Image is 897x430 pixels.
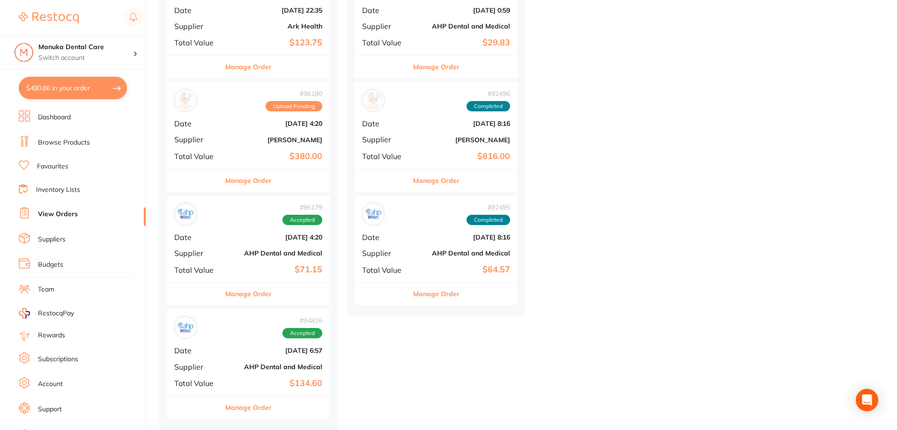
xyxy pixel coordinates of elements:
span: Supplier [362,22,409,30]
a: View Orders [38,210,78,219]
span: Supplier [174,363,221,371]
b: [DATE] 8:16 [416,233,510,241]
b: $134.60 [229,379,322,388]
b: $380.00 [229,152,322,161]
span: Completed [467,215,510,225]
b: [DATE] 4:20 [229,120,322,127]
span: Accepted [282,215,322,225]
span: # 96180 [266,90,322,97]
b: [PERSON_NAME] [416,136,510,144]
b: AHP Dental and Medical [229,249,322,257]
button: Manage Order [225,169,272,192]
img: RestocqPay [19,308,30,319]
span: Total Value [174,379,221,387]
span: Date [174,119,221,128]
span: Supplier [362,135,409,144]
b: [DATE] 6:57 [229,347,322,354]
span: Date [174,233,221,241]
b: [PERSON_NAME] [229,136,322,144]
img: AHP Dental and Medical [177,205,194,223]
span: Total Value [174,266,221,274]
button: $490.86 in your order [19,77,127,99]
img: Restocq Logo [19,12,79,23]
b: $123.75 [229,38,322,48]
b: AHP Dental and Medical [416,249,510,257]
img: AHP Dental and Medical [177,319,194,336]
button: Manage Order [225,283,272,305]
b: [DATE] 8:16 [416,120,510,127]
img: Manuka Dental Care [15,43,33,62]
button: Manage Order [413,56,460,78]
span: Accepted [282,328,322,338]
span: Date [174,6,221,15]
span: Date [362,119,409,128]
div: Henry Schein Halas#96180Upload PendingDate[DATE] 4:20Supplier[PERSON_NAME]Total Value$380.00Manag... [167,82,330,192]
span: # 94816 [282,317,322,324]
div: AHP Dental and Medical#94816AcceptedDate[DATE] 6:57SupplierAHP Dental and MedicalTotal Value$134.... [167,309,330,419]
b: [DATE] 22:35 [229,7,322,14]
div: Open Intercom Messenger [856,389,878,411]
b: $71.15 [229,265,322,275]
span: Total Value [362,266,409,274]
span: # 92496 [467,90,510,97]
b: $64.57 [416,265,510,275]
span: RestocqPay [38,309,74,318]
a: Team [38,285,54,294]
h4: Manuka Dental Care [38,43,133,52]
a: Account [38,379,63,389]
a: Rewards [38,331,65,340]
button: Manage Order [225,56,272,78]
span: Date [174,346,221,355]
span: # 96179 [282,204,322,211]
span: Supplier [174,135,221,144]
span: Supplier [362,249,409,257]
span: Date [362,6,409,15]
a: Browse Products [38,138,90,147]
img: Henry Schein Halas [177,92,194,109]
span: Supplier [174,22,221,30]
b: AHP Dental and Medical [416,22,510,30]
a: Favourites [37,162,68,171]
b: [DATE] 4:20 [229,233,322,241]
img: Henry Schein Halas [364,92,382,109]
b: $29.83 [416,38,510,48]
span: Upload Pending [266,101,322,111]
b: $816.00 [416,152,510,161]
span: Total Value [362,38,409,47]
span: Completed [467,101,510,111]
a: Inventory Lists [36,185,80,195]
a: Subscriptions [38,355,78,364]
span: Date [362,233,409,241]
button: Manage Order [413,283,460,305]
b: AHP Dental and Medical [229,363,322,371]
a: Suppliers [38,235,66,244]
button: Manage Order [413,169,460,192]
span: Supplier [174,249,221,257]
a: RestocqPay [19,308,74,319]
button: Manage Order [225,396,272,419]
p: Switch account [38,53,133,63]
a: Dashboard [38,113,71,122]
span: Total Value [174,152,221,160]
span: Total Value [362,152,409,160]
b: Ark Health [229,22,322,30]
span: # 92495 [467,204,510,211]
b: [DATE] 0:59 [416,7,510,14]
img: AHP Dental and Medical [364,205,382,223]
a: Budgets [38,260,63,270]
span: Total Value [174,38,221,47]
a: Support [38,405,62,414]
a: Restocq Logo [19,7,79,29]
div: AHP Dental and Medical#96179AcceptedDate[DATE] 4:20SupplierAHP Dental and MedicalTotal Value$71.1... [167,196,330,306]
